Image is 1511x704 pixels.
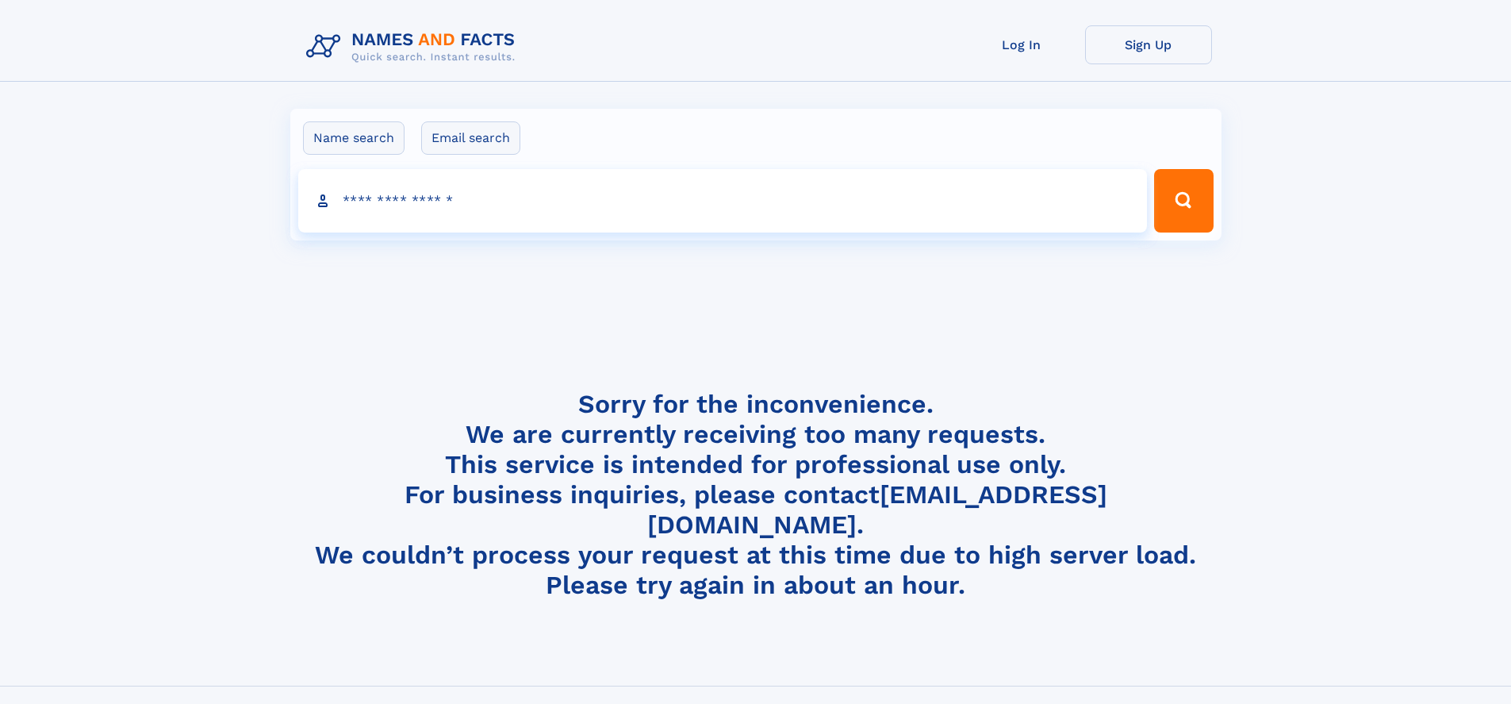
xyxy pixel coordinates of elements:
[647,479,1107,540] a: [EMAIL_ADDRESS][DOMAIN_NAME]
[300,25,528,68] img: Logo Names and Facts
[298,169,1148,233] input: search input
[1154,169,1213,233] button: Search Button
[958,25,1085,64] a: Log In
[300,389,1212,601] h4: Sorry for the inconvenience. We are currently receiving too many requests. This service is intend...
[303,121,405,155] label: Name search
[1085,25,1212,64] a: Sign Up
[421,121,520,155] label: Email search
